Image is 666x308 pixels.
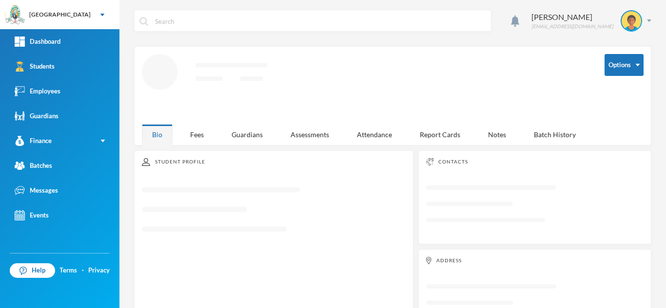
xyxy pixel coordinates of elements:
div: Dashboard [15,36,60,47]
div: Finance [15,136,52,146]
img: search [139,17,148,26]
div: Messages [15,185,58,196]
div: Notes [478,124,516,145]
div: [EMAIL_ADDRESS][DOMAIN_NAME] [531,23,613,30]
a: Terms [59,266,77,275]
div: Report Cards [410,124,470,145]
div: Attendance [347,124,402,145]
div: Batches [15,161,52,171]
svg: Loading interface... [142,54,590,117]
div: Assessments [280,124,339,145]
div: Student Profile [142,158,406,166]
div: Events [15,210,49,220]
img: logo [5,5,25,25]
div: Guardians [221,124,273,145]
div: Address [426,257,644,264]
input: Search [154,10,486,32]
svg: Loading interface... [142,181,406,246]
a: Privacy [88,266,110,275]
div: Guardians [15,111,59,121]
div: [PERSON_NAME] [531,11,613,23]
div: Employees [15,86,60,96]
div: Fees [180,124,214,145]
button: Options [605,54,644,76]
div: · [82,266,84,275]
div: Contacts [426,158,644,165]
a: Help [10,263,55,278]
div: Bio [142,124,173,145]
div: Batch History [524,124,586,145]
svg: Loading interface... [426,180,644,234]
div: [GEOGRAPHIC_DATA] [29,10,91,19]
img: STUDENT [622,11,641,31]
div: Students [15,61,55,72]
